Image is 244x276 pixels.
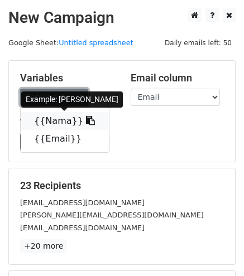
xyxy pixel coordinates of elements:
[20,211,204,219] small: [PERSON_NAME][EMAIL_ADDRESS][DOMAIN_NAME]
[161,37,236,49] span: Daily emails left: 50
[188,222,244,276] iframe: Chat Widget
[21,130,109,148] a: {{Email}}
[20,224,145,232] small: [EMAIL_ADDRESS][DOMAIN_NAME]
[161,38,236,47] a: Daily emails left: 50
[20,239,67,253] a: +20 more
[8,8,236,27] h2: New Campaign
[131,72,224,84] h5: Email column
[21,112,109,130] a: {{Nama}}
[20,180,224,192] h5: 23 Recipients
[20,198,145,207] small: [EMAIL_ADDRESS][DOMAIN_NAME]
[21,91,123,108] div: Example: [PERSON_NAME]
[20,72,114,84] h5: Variables
[20,89,88,106] a: Copy/paste...
[8,38,133,47] small: Google Sheet:
[59,38,133,47] a: Untitled spreadsheet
